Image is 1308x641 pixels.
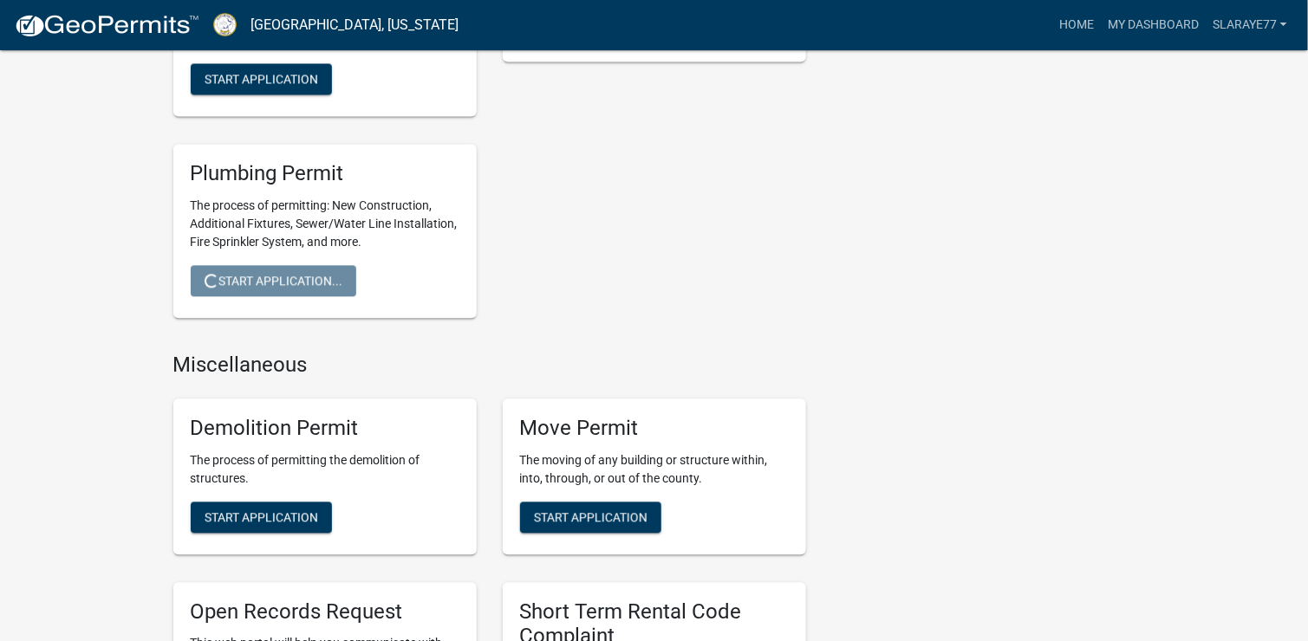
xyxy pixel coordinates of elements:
[251,10,459,40] a: [GEOGRAPHIC_DATA], [US_STATE]
[1101,9,1206,42] a: My Dashboard
[205,72,318,86] span: Start Application
[191,502,332,533] button: Start Application
[191,63,332,94] button: Start Application
[173,353,806,378] h4: Miscellaneous
[191,599,459,625] h5: Open Records Request
[205,509,318,523] span: Start Application
[534,509,647,523] span: Start Application
[191,265,356,296] button: Start Application...
[205,274,342,288] span: Start Application...
[520,502,661,533] button: Start Application
[520,416,789,441] h5: Move Permit
[1052,9,1101,42] a: Home
[191,161,459,186] h5: Plumbing Permit
[520,451,789,488] p: The moving of any building or structure within, into, through, or out of the county.
[1206,9,1294,42] a: Slaraye77
[213,13,237,36] img: Putnam County, Georgia
[191,451,459,488] p: The process of permitting the demolition of structures.
[191,197,459,251] p: The process of permitting: New Construction, Additional Fixtures, Sewer/Water Line Installation, ...
[191,416,459,441] h5: Demolition Permit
